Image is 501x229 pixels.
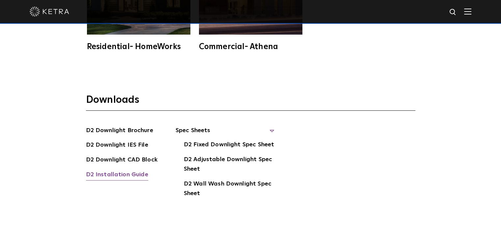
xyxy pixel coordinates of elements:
h3: Downloads [86,94,415,111]
span: Spec Sheets [176,126,274,140]
div: Residential- HomeWorks [87,43,190,51]
div: Commercial- Athena [199,43,302,51]
a: D2 Downlight Brochure [86,126,153,136]
a: D2 Adjustable Downlight Spec Sheet [184,155,274,175]
a: D2 Fixed Downlight Spec Sheet [184,140,274,151]
a: D2 Downlight CAD Block [86,155,157,166]
a: D2 Wall Wash Downlight Spec Sheet [184,179,274,199]
img: ketra-logo-2019-white [30,7,69,16]
a: D2 Downlight IES File [86,140,148,151]
img: Hamburger%20Nav.svg [464,8,471,14]
a: D2 Installation Guide [86,170,148,181]
img: search icon [449,8,457,16]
